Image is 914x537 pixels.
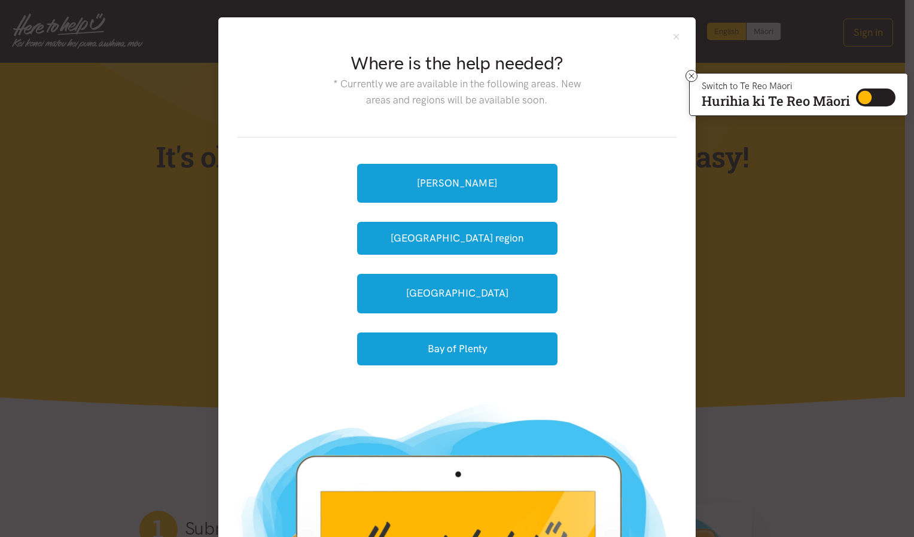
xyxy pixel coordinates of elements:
a: [PERSON_NAME] [357,164,557,203]
h2: Where is the help needed? [327,51,586,76]
p: Switch to Te Reo Māori [702,83,850,90]
button: Bay of Plenty [357,332,557,365]
button: [GEOGRAPHIC_DATA] region [357,222,557,255]
p: Hurihia ki Te Reo Māori [702,96,850,106]
p: * Currently we are available in the following areas. New areas and regions will be available soon. [327,76,586,108]
button: Close [671,32,681,42]
a: [GEOGRAPHIC_DATA] [357,274,557,313]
